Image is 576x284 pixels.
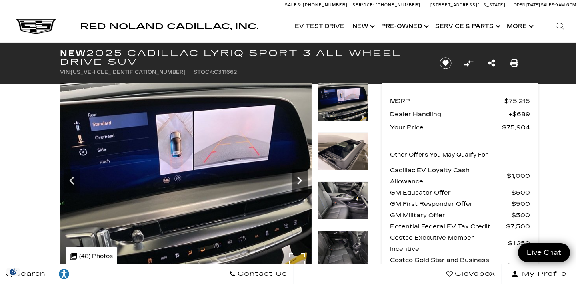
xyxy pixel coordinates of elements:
[303,2,348,8] span: [PHONE_NUMBER]
[541,2,555,8] span: Sales:
[66,247,117,266] div: (48) Photos
[318,83,368,121] img: New 2025 Crystal White Tricoat Cadillac Sport 3 image 26
[350,3,422,7] a: Service: [PHONE_NUMBER]
[318,181,368,220] img: New 2025 Crystal White Tricoat Cadillac Sport 3 image 28
[390,198,530,209] a: GM First Responder Offer $500
[390,209,512,221] span: GM Military Offer
[507,170,530,181] span: $1,000
[523,248,565,257] span: Live Chat
[390,254,530,277] a: Costco Gold Star and Business Member Incentive $1,000
[390,209,530,221] a: GM Military Offer $500
[376,2,420,8] span: [PHONE_NUMBER]
[16,19,56,34] img: Cadillac Dark Logo with Cadillac White Text
[502,264,576,284] button: Open user profile menu
[390,122,502,133] span: Your Price
[390,165,507,187] span: Cadillac EV Loyalty Cash Allowance
[71,69,186,75] span: [US_VEHICLE_IDENTIFICATION_NUMBER]
[437,57,454,70] button: Save vehicle
[60,48,86,58] strong: New
[377,10,431,42] a: Pre-Owned
[390,149,488,161] p: Other Offers You May Qualify For
[291,10,348,42] a: EV Test Drive
[52,264,76,284] a: Explore your accessibility options
[512,187,530,198] span: $500
[519,268,567,280] span: My Profile
[64,169,80,193] div: Previous
[512,198,530,209] span: $500
[80,22,258,31] span: Red Noland Cadillac, Inc.
[504,95,530,107] span: $75,215
[453,268,495,280] span: Glovebox
[544,10,576,42] div: Search
[462,57,474,69] button: Compare vehicle
[390,109,509,120] span: Dealer Handling
[285,3,350,7] a: Sales: [PHONE_NUMBER]
[4,268,22,276] img: Opt-Out Icon
[390,254,507,277] span: Costco Gold Star and Business Member Incentive
[431,10,503,42] a: Service & Parts
[518,243,570,262] a: Live Chat
[4,268,22,276] section: Click to Open Cookie Consent Modal
[506,221,530,232] span: $7,500
[502,122,530,133] span: $75,904
[430,2,506,8] a: [STREET_ADDRESS][US_STATE]
[52,268,76,280] div: Explore your accessibility options
[390,165,530,187] a: Cadillac EV Loyalty Cash Allowance $1,000
[503,10,536,42] button: More
[214,69,237,75] span: C311662
[390,122,530,133] a: Your Price $75,904
[507,260,530,271] span: $1,000
[236,268,287,280] span: Contact Us
[508,238,530,249] span: $1,250
[390,198,512,209] span: GM First Responder Offer
[390,221,506,232] span: Potential Federal EV Tax Credit
[390,232,508,254] span: Costco Executive Member Incentive
[390,221,530,232] a: Potential Federal EV Tax Credit $7,500
[223,264,294,284] a: Contact Us
[390,232,530,254] a: Costco Executive Member Incentive $1,250
[80,22,258,30] a: Red Noland Cadillac, Inc.
[512,209,530,221] span: $500
[509,109,530,120] span: $689
[488,58,495,69] a: Share this New 2025 Cadillac LYRIQ Sport 3 All Wheel Drive SUV
[352,2,374,8] span: Service:
[390,187,530,198] a: GM Educator Offer $500
[12,268,46,280] span: Search
[318,231,368,269] img: New 2025 Crystal White Tricoat Cadillac Sport 3 image 29
[390,95,530,107] a: MSRP $75,215
[514,2,540,8] span: Open [DATE]
[510,58,518,69] a: Print this New 2025 Cadillac LYRIQ Sport 3 All Wheel Drive SUV
[60,83,312,272] img: New 2025 Crystal White Tricoat Cadillac Sport 3 image 26
[440,264,502,284] a: Glovebox
[60,69,71,75] span: VIN:
[318,132,368,170] img: New 2025 Crystal White Tricoat Cadillac Sport 3 image 27
[292,169,308,193] div: Next
[390,109,530,120] a: Dealer Handling $689
[285,2,302,8] span: Sales:
[348,10,377,42] a: New
[555,2,576,8] span: 9 AM-6 PM
[194,69,214,75] span: Stock:
[390,95,504,107] span: MSRP
[390,187,512,198] span: GM Educator Offer
[60,49,426,66] h1: 2025 Cadillac LYRIQ Sport 3 All Wheel Drive SUV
